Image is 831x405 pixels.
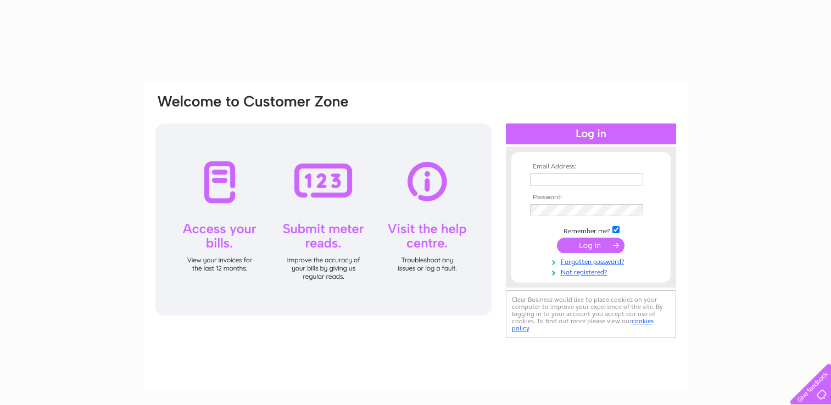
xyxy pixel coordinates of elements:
td: Remember me? [527,224,655,235]
div: Clear Business would like to place cookies on your computer to improve your experience of the sit... [506,290,676,338]
a: cookies policy [512,317,654,332]
th: Password: [527,194,655,201]
th: Email Address: [527,163,655,171]
input: Submit [557,238,624,253]
a: Not registered? [530,266,655,277]
a: Forgotten password? [530,256,655,266]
